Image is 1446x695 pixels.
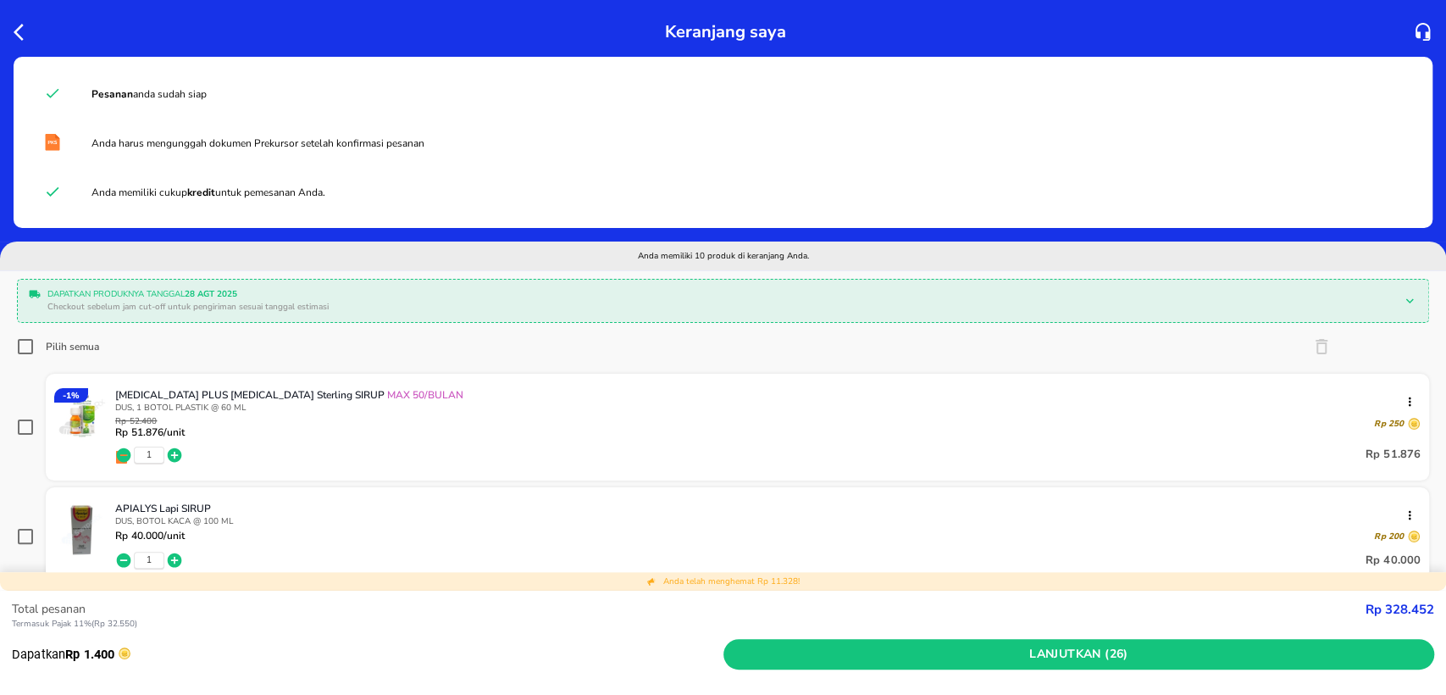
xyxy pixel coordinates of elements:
[115,502,1407,515] p: APIALYS Lapi SIRUP
[723,639,1435,670] button: Lanjutkan (26)
[1374,418,1404,430] p: Rp 250
[54,388,110,444] img: ACTIFED PLUS EXPECTORANT Sterling SIRUP
[44,134,61,151] img: prekursor document required
[730,644,1428,665] span: Lanjutkan (26)
[147,554,152,566] button: 1
[12,645,723,664] p: Dapatkan
[91,186,325,199] span: Anda memiliki cukup untuk pemesanan Anda.
[1366,445,1421,465] p: Rp 51.876
[12,618,1366,631] p: Termasuk Pajak 11% ( Rp 32.550 )
[115,402,1421,414] p: DUS, 1 BOTOL PLASTIK @ 60 ML
[1366,601,1434,618] strong: Rp 328.452
[1366,550,1421,570] p: Rp 40.000
[115,515,1421,527] p: DUS, BOTOL KACA @ 100 ML
[1374,531,1404,542] p: Rp 200
[147,449,152,461] button: 1
[115,530,185,542] p: Rp 40.000 /unit
[47,301,1392,314] p: Checkout sebelum jam cut-off untuk pengiriman sesuai tanggal estimasi
[91,87,133,101] strong: Pesanan
[185,288,237,300] b: 28 Agt 2025
[115,417,185,426] p: Rp 52.400
[22,284,1424,318] div: Dapatkan produknya tanggal28 Agt 2025Checkout sebelum jam cut-off untuk pengiriman sesuai tanggal...
[665,17,786,47] p: Keranjang saya
[187,186,215,199] strong: kredit
[115,426,185,438] p: Rp 51.876 /unit
[46,340,99,353] div: Pilih semua
[115,388,1407,402] p: [MEDICAL_DATA] PLUS [MEDICAL_DATA] Sterling SIRUP
[646,576,657,587] img: total discount
[91,136,424,150] span: Anda harus mengunggah dokumen Prekursor setelah konfirmasi pesanan
[54,388,88,403] div: - 1 %
[12,600,1366,618] p: Total pesanan
[91,87,207,101] span: anda sudah siap
[385,388,463,402] span: MAX 50/BULAN
[54,502,110,558] img: APIALYS Lapi SIRUP
[65,647,114,662] strong: Rp 1.400
[47,288,1392,301] p: Dapatkan produknya tanggal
